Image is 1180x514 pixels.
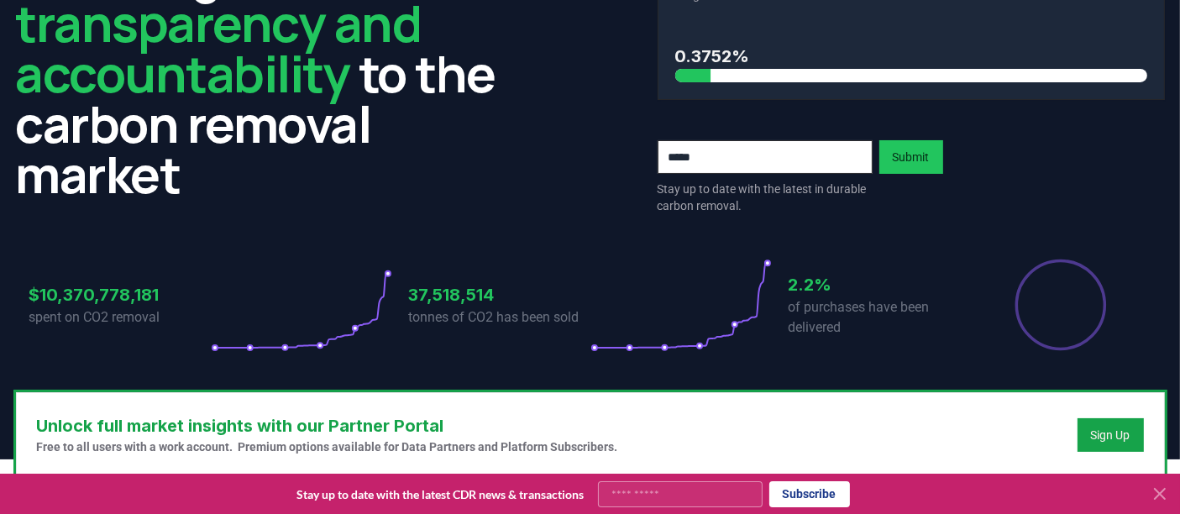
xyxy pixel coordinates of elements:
[409,307,590,328] p: tonnes of CO2 has been sold
[29,282,211,307] h3: $10,370,778,181
[879,140,943,174] button: Submit
[789,297,970,338] p: of purchases have been delivered
[37,438,618,455] p: Free to all users with a work account. Premium options available for Data Partners and Platform S...
[1091,427,1130,443] a: Sign Up
[37,413,618,438] h3: Unlock full market insights with our Partner Portal
[1078,418,1144,452] button: Sign Up
[409,282,590,307] h3: 37,518,514
[1014,258,1108,352] div: Percentage of sales delivered
[658,181,873,214] p: Stay up to date with the latest in durable carbon removal.
[29,307,211,328] p: spent on CO2 removal
[789,272,970,297] h3: 2.2%
[675,44,1147,69] h3: 0.3752%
